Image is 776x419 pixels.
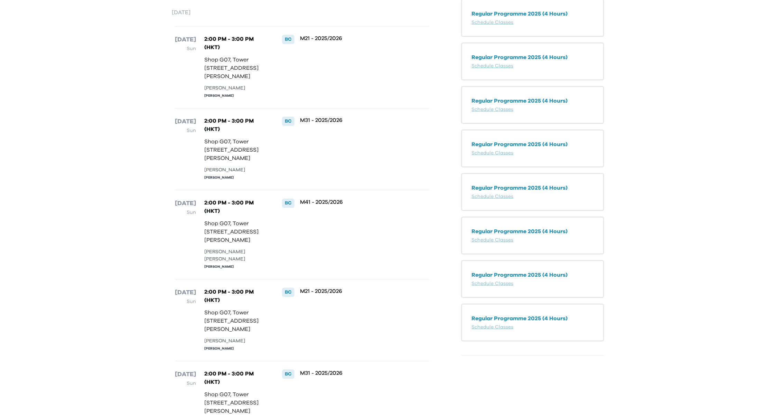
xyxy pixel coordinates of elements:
a: Schedule Classes [472,325,514,330]
p: M31 - 2025/2026 [300,370,406,377]
p: Sun [175,126,196,135]
div: [PERSON_NAME] [204,346,268,351]
p: Regular Programme 2025 (4 Hours) [472,184,593,192]
a: Schedule Classes [472,64,514,68]
p: M21 - 2025/2026 [300,288,406,295]
p: [DATE] [175,35,196,45]
a: Schedule Classes [472,194,514,199]
p: 2:00 PM - 3:00 PM (HKT) [204,117,268,133]
div: [PERSON_NAME] [PERSON_NAME] [204,248,268,263]
div: BC [282,117,294,126]
div: [PERSON_NAME] [204,93,268,98]
p: Regular Programme 2025 (4 Hours) [472,140,593,149]
p: Regular Programme 2025 (4 Hours) [472,271,593,279]
p: Sun [175,45,196,53]
div: [PERSON_NAME] [204,166,268,174]
div: [PERSON_NAME] [204,175,268,180]
a: Schedule Classes [472,238,514,242]
p: Shop G07, Tower [STREET_ADDRESS][PERSON_NAME] [204,56,268,80]
p: Regular Programme 2025 (4 Hours) [472,227,593,236]
p: 2:00 PM - 3:00 PM (HKT) [204,199,268,215]
p: 2:00 PM - 3:00 PM (HKT) [204,35,268,51]
p: Shop G07, Tower [STREET_ADDRESS][PERSON_NAME] [204,219,268,244]
a: Schedule Classes [472,107,514,112]
div: [PERSON_NAME] [204,85,268,92]
p: Regular Programme 2025 (4 Hours) [472,10,593,18]
a: Schedule Classes [472,20,514,25]
p: Shop G07, Tower [STREET_ADDRESS][PERSON_NAME] [204,137,268,162]
div: [PERSON_NAME] [204,337,268,345]
a: Schedule Classes [472,151,514,155]
div: BC [282,199,294,208]
p: Sun [175,208,196,217]
p: M31 - 2025/2026 [300,117,406,124]
p: Shop G07, Tower [STREET_ADDRESS][PERSON_NAME] [204,308,268,333]
div: BC [282,288,294,297]
p: Regular Programme 2025 (4 Hours) [472,97,593,105]
a: Schedule Classes [472,281,514,286]
div: [PERSON_NAME] [204,264,268,269]
p: M41 - 2025/2026 [300,199,406,206]
div: BC [282,370,294,379]
p: [DATE] [172,8,432,17]
p: 2:00 PM - 3:00 PM (HKT) [204,288,268,304]
p: [DATE] [175,199,196,208]
p: Sun [175,297,196,306]
p: [DATE] [175,117,196,126]
p: M21 - 2025/2026 [300,35,406,42]
p: 2:00 PM - 3:00 PM (HKT) [204,370,268,386]
p: Sun [175,379,196,388]
div: BC [282,35,294,44]
p: [DATE] [175,288,196,297]
p: Shop G07, Tower [STREET_ADDRESS][PERSON_NAME] [204,390,268,415]
p: [DATE] [175,370,196,379]
p: Regular Programme 2025 (4 Hours) [472,53,593,61]
p: Regular Programme 2025 (4 Hours) [472,314,593,323]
